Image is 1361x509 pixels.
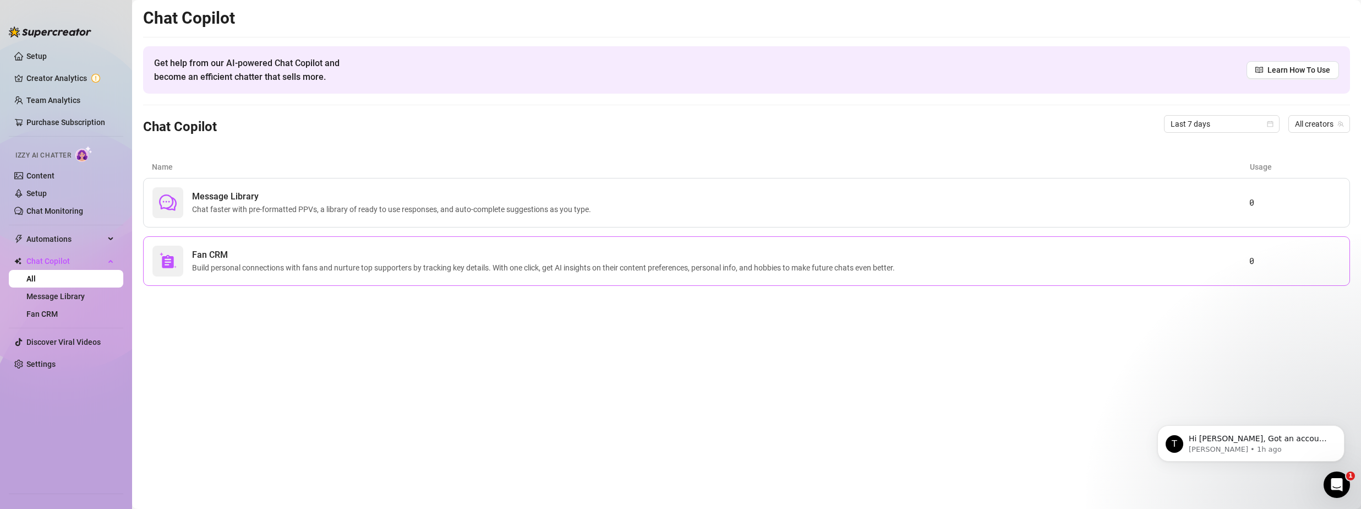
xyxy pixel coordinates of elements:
span: Automations [26,230,105,248]
img: logo-BBDzfeDw.svg [9,26,91,37]
span: read [1255,66,1263,74]
a: Learn How To Use [1247,61,1339,79]
span: Fan CRM [192,248,899,262]
span: calendar [1267,121,1273,127]
a: Message Library [26,292,85,301]
h2: Chat Copilot [143,8,1350,29]
a: Setup [26,189,47,198]
span: Chat faster with pre-formatted PPVs, a library of ready to use responses, and auto-complete sugge... [192,203,595,215]
article: Name [152,161,1250,173]
a: Team Analytics [26,96,80,105]
span: comment [159,194,177,212]
article: 0 [1249,254,1341,268]
a: Chat Monitoring [26,207,83,215]
span: 1 [1346,472,1355,480]
span: Get help from our AI-powered Chat Copilot and become an efficient chatter that sells more. [154,56,366,84]
article: Usage [1250,161,1341,173]
img: svg%3e [159,252,177,270]
h3: Chat Copilot [143,118,217,136]
img: AI Chatter [75,146,92,162]
a: Settings [26,360,56,369]
iframe: Intercom live chat [1324,472,1350,498]
span: Izzy AI Chatter [15,150,71,161]
span: team [1337,121,1344,127]
span: Build personal connections with fans and nurture top supporters by tracking key details. With one... [192,262,899,274]
span: All creators [1295,116,1343,132]
span: Last 7 days [1171,116,1273,132]
a: Creator Analytics exclamation-circle [26,69,114,87]
a: Discover Viral Videos [26,338,101,346]
span: thunderbolt [14,235,23,243]
iframe: Intercom notifications message [1141,402,1361,479]
a: All [26,274,36,283]
span: Chat Copilot [26,252,105,270]
span: Message Library [192,190,595,203]
a: Content [26,171,54,180]
a: Fan CRM [26,310,58,318]
img: Chat Copilot [14,257,21,265]
article: 0 [1249,196,1341,209]
span: Learn How To Use [1267,64,1330,76]
a: Setup [26,52,47,61]
a: Purchase Subscription [26,113,114,131]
